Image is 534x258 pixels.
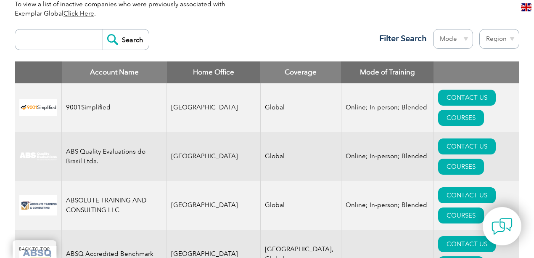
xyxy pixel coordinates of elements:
[167,61,261,83] th: Home Office: activate to sort column ascending
[434,61,519,83] th: : activate to sort column ascending
[341,83,434,132] td: Online; In-person; Blended
[260,83,341,132] td: Global
[374,33,427,44] h3: Filter Search
[341,61,434,83] th: Mode of Training: activate to sort column ascending
[167,83,261,132] td: [GEOGRAPHIC_DATA]
[438,138,496,154] a: CONTACT US
[19,99,57,116] img: 37c9c059-616f-eb11-a812-002248153038-logo.png
[63,10,94,17] a: Click Here
[341,181,434,230] td: Online; In-person; Blended
[62,83,167,132] td: 9001Simplified
[438,187,496,203] a: CONTACT US
[13,240,56,258] a: BACK TO TOP
[341,132,434,181] td: Online; In-person; Blended
[260,132,341,181] td: Global
[62,181,167,230] td: ABSOLUTE TRAINING AND CONSULTING LLC
[492,216,513,237] img: contact-chat.png
[438,236,496,252] a: CONTACT US
[103,29,149,50] input: Search
[438,207,484,223] a: COURSES
[438,159,484,175] a: COURSES
[19,152,57,161] img: c92924ac-d9bc-ea11-a814-000d3a79823d-logo.jpg
[19,195,57,215] img: 16e092f6-eadd-ed11-a7c6-00224814fd52-logo.png
[521,3,531,11] img: en
[260,61,341,83] th: Coverage: activate to sort column ascending
[167,181,261,230] td: [GEOGRAPHIC_DATA]
[167,132,261,181] td: [GEOGRAPHIC_DATA]
[260,181,341,230] td: Global
[438,90,496,106] a: CONTACT US
[62,132,167,181] td: ABS Quality Evaluations do Brasil Ltda.
[438,110,484,126] a: COURSES
[62,61,167,83] th: Account Name: activate to sort column descending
